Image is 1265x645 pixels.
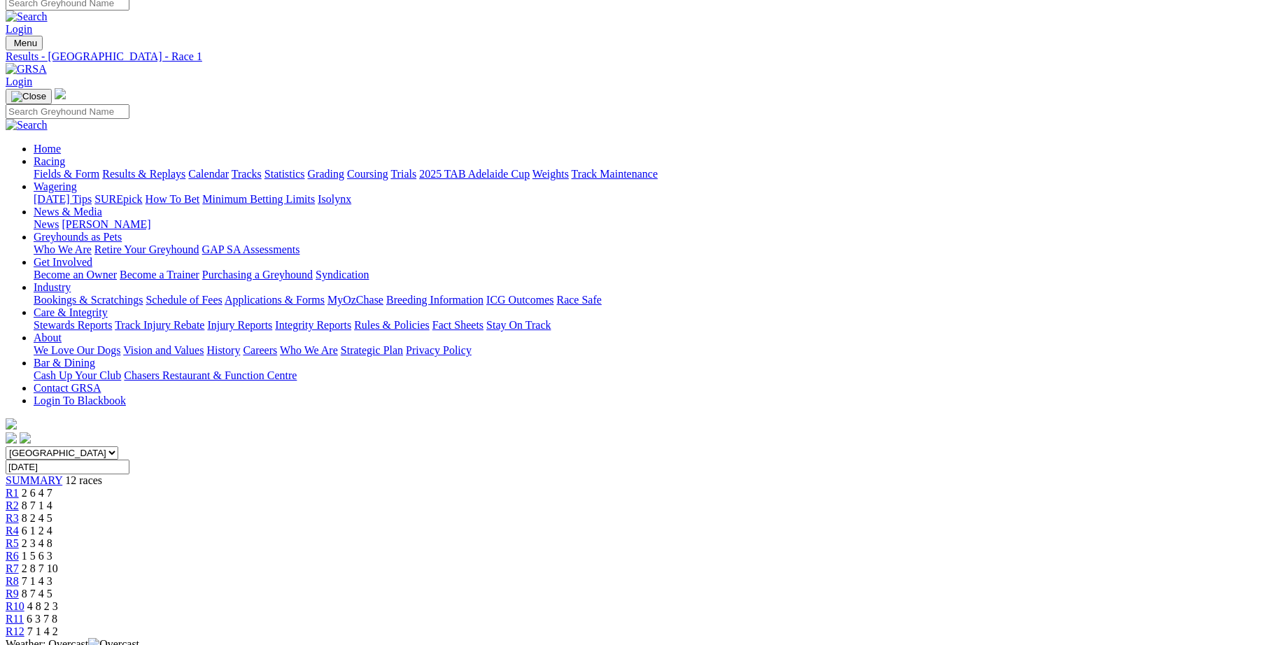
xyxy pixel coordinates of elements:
a: R9 [6,588,19,600]
a: R1 [6,487,19,499]
a: Tracks [232,168,262,180]
a: Careers [243,344,277,356]
a: Stay On Track [486,319,551,331]
a: R6 [6,550,19,562]
a: [DATE] Tips [34,193,92,205]
div: About [34,344,1259,357]
a: Get Involved [34,256,92,268]
a: R3 [6,512,19,524]
a: Login [6,23,32,35]
span: 2 3 4 8 [22,537,52,549]
a: Who We Are [280,344,338,356]
span: R11 [6,613,24,625]
a: R12 [6,625,24,637]
a: [PERSON_NAME] [62,218,150,230]
div: Care & Integrity [34,319,1259,332]
div: News & Media [34,218,1259,231]
a: Become an Owner [34,269,117,281]
a: R2 [6,499,19,511]
a: Login To Blackbook [34,395,126,406]
a: Vision and Values [123,344,204,356]
span: 2 6 4 7 [22,487,52,499]
a: Purchasing a Greyhound [202,269,313,281]
div: Bar & Dining [34,369,1259,382]
a: Grading [308,168,344,180]
input: Search [6,104,129,119]
a: ICG Outcomes [486,294,553,306]
a: Bar & Dining [34,357,95,369]
input: Select date [6,460,129,474]
a: SUREpick [94,193,142,205]
a: 2025 TAB Adelaide Cup [419,168,530,180]
a: R7 [6,562,19,574]
a: Results & Replays [102,168,185,180]
span: 12 races [65,474,102,486]
a: Coursing [347,168,388,180]
a: Trials [390,168,416,180]
span: 7 1 4 3 [22,575,52,587]
a: SUMMARY [6,474,62,486]
a: How To Bet [146,193,200,205]
span: 1 5 6 3 [22,550,52,562]
a: Become a Trainer [120,269,199,281]
a: We Love Our Dogs [34,344,120,356]
img: logo-grsa-white.png [6,418,17,430]
a: News & Media [34,206,102,218]
a: Breeding Information [386,294,483,306]
a: Statistics [264,168,305,180]
div: Greyhounds as Pets [34,243,1259,256]
a: Applications & Forms [225,294,325,306]
img: Search [6,119,48,132]
a: Integrity Reports [275,319,351,331]
a: Greyhounds as Pets [34,231,122,243]
a: R5 [6,537,19,549]
span: 7 1 4 2 [27,625,58,637]
a: Chasers Restaurant & Function Centre [124,369,297,381]
span: 8 7 1 4 [22,499,52,511]
a: Fields & Form [34,168,99,180]
img: logo-grsa-white.png [55,88,66,99]
div: Wagering [34,193,1259,206]
a: History [206,344,240,356]
a: MyOzChase [327,294,383,306]
a: Login [6,76,32,87]
img: GRSA [6,63,47,76]
img: Close [11,91,46,102]
a: R8 [6,575,19,587]
img: twitter.svg [20,432,31,444]
a: Home [34,143,61,155]
span: 6 1 2 4 [22,525,52,537]
a: Bookings & Scratchings [34,294,143,306]
a: Racing [34,155,65,167]
a: Race Safe [556,294,601,306]
button: Toggle navigation [6,36,43,50]
a: Calendar [188,168,229,180]
a: Schedule of Fees [146,294,222,306]
a: R4 [6,525,19,537]
a: Retire Your Greyhound [94,243,199,255]
a: Minimum Betting Limits [202,193,315,205]
span: 6 3 7 8 [27,613,57,625]
span: Menu [14,38,37,48]
a: R10 [6,600,24,612]
img: Search [6,10,48,23]
a: Wagering [34,180,77,192]
div: Industry [34,294,1259,306]
span: 8 2 4 5 [22,512,52,524]
a: Cash Up Your Club [34,369,121,381]
img: facebook.svg [6,432,17,444]
a: Industry [34,281,71,293]
span: 8 7 4 5 [22,588,52,600]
